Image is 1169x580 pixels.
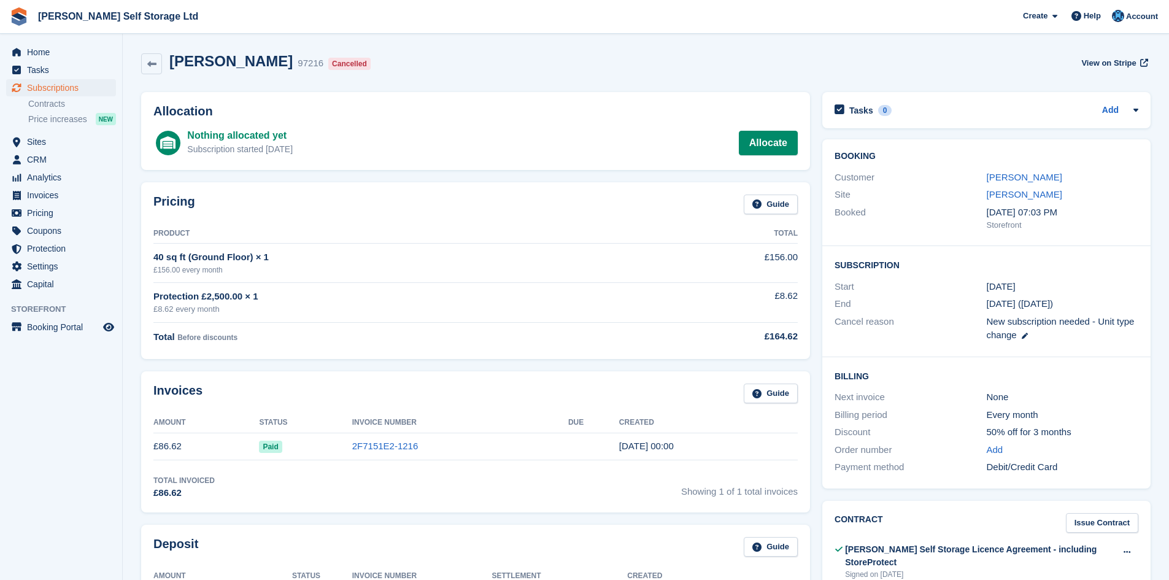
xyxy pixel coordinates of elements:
a: menu [6,151,116,168]
div: Total Invoiced [153,475,215,486]
span: Capital [27,276,101,293]
a: menu [6,240,116,257]
time: 2025-07-27 23:00:35 UTC [619,441,674,451]
a: Guide [744,195,798,215]
div: NEW [96,113,116,125]
div: None [987,390,1138,404]
div: 0 [878,105,892,116]
div: Site [835,188,986,202]
span: Help [1084,10,1101,22]
td: £156.00 [654,244,798,282]
span: Settings [27,258,101,275]
h2: Pricing [153,195,195,215]
div: Payment method [835,460,986,474]
h2: Billing [835,369,1138,382]
a: menu [6,169,116,186]
div: [PERSON_NAME] Self Storage Licence Agreement - including StoreProtect [845,543,1116,569]
div: £8.62 every month [153,303,654,315]
span: Total [153,331,175,342]
span: Showing 1 of 1 total invoices [681,475,798,500]
img: NBT Accounts [1112,10,1124,22]
a: [PERSON_NAME] [987,172,1062,182]
div: Nothing allocated yet [187,128,293,143]
h2: Contract [835,513,883,533]
a: menu [6,276,116,293]
div: Cancel reason [835,315,986,342]
span: Price increases [28,114,87,125]
div: Discount [835,425,986,439]
h2: Invoices [153,384,203,404]
h2: Allocation [153,104,798,118]
th: Status [259,413,352,433]
a: 2F7151E2-1216 [352,441,419,451]
a: menu [6,79,116,96]
span: Tasks [27,61,101,79]
a: Allocate [739,131,798,155]
h2: Deposit [153,537,198,557]
time: 2025-07-27 23:00:00 UTC [987,280,1016,294]
a: View on Stripe [1076,53,1151,73]
a: Preview store [101,320,116,334]
div: [DATE] 07:03 PM [987,206,1138,220]
span: Create [1023,10,1047,22]
a: menu [6,44,116,61]
a: Add [987,443,1003,457]
span: Analytics [27,169,101,186]
th: Invoice Number [352,413,568,433]
h2: Tasks [849,105,873,116]
a: Contracts [28,98,116,110]
div: 97216 [298,56,323,71]
div: Protection £2,500.00 × 1 [153,290,654,304]
th: Product [153,224,654,244]
div: Subscription started [DATE] [187,143,293,156]
span: [DATE] ([DATE]) [987,298,1054,309]
div: 40 sq ft (Ground Floor) × 1 [153,250,654,265]
th: Created [619,413,798,433]
th: Amount [153,413,259,433]
span: Sites [27,133,101,150]
span: Storefront [11,303,122,315]
div: £156.00 every month [153,265,654,276]
div: Signed on [DATE] [845,569,1116,580]
span: Invoices [27,187,101,204]
div: 50% off for 3 months [987,425,1138,439]
a: Issue Contract [1066,513,1138,533]
a: menu [6,319,116,336]
h2: Booking [835,152,1138,161]
div: Debit/Credit Card [987,460,1138,474]
span: CRM [27,151,101,168]
a: [PERSON_NAME] [987,189,1062,199]
a: Add [1102,104,1119,118]
div: Next invoice [835,390,986,404]
span: Home [27,44,101,61]
h2: [PERSON_NAME] [169,53,293,69]
div: Order number [835,443,986,457]
h2: Subscription [835,258,1138,271]
div: Booked [835,206,986,231]
a: menu [6,187,116,204]
div: £164.62 [654,330,798,344]
span: Account [1126,10,1158,23]
span: Pricing [27,204,101,222]
span: Booking Portal [27,319,101,336]
span: Paid [259,441,282,453]
td: £8.62 [654,282,798,322]
div: Cancelled [328,58,371,70]
a: Guide [744,537,798,557]
div: Billing period [835,408,986,422]
td: £86.62 [153,433,259,460]
div: Customer [835,171,986,185]
a: menu [6,204,116,222]
th: Total [654,224,798,244]
a: menu [6,258,116,275]
span: Subscriptions [27,79,101,96]
span: Coupons [27,222,101,239]
a: menu [6,61,116,79]
div: End [835,297,986,311]
a: Guide [744,384,798,404]
span: Protection [27,240,101,257]
a: menu [6,222,116,239]
span: Before discounts [177,333,237,342]
span: View on Stripe [1081,57,1136,69]
a: Price increases NEW [28,112,116,126]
